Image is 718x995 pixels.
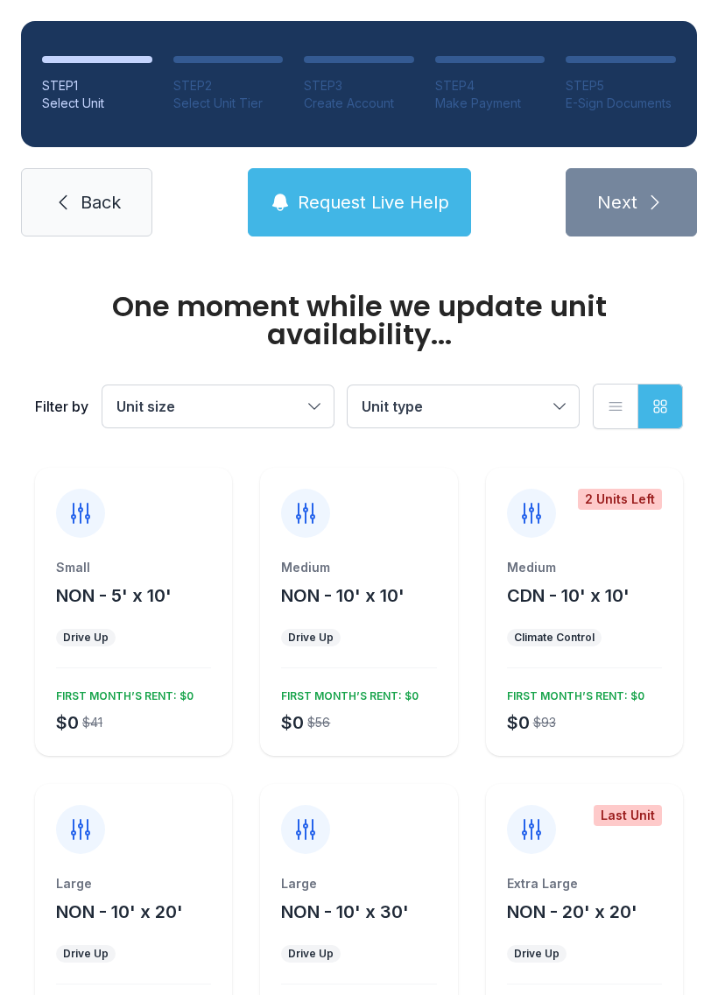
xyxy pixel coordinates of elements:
div: $0 [56,710,79,735]
button: Unit size [102,385,334,427]
div: Select Unit [42,95,152,112]
div: STEP 3 [304,77,414,95]
span: NON - 10' x 10' [281,585,405,606]
div: Drive Up [288,947,334,961]
div: STEP 1 [42,77,152,95]
div: STEP 5 [566,77,676,95]
div: Drive Up [63,947,109,961]
span: Unit size [116,398,175,415]
span: Unit type [362,398,423,415]
span: NON - 10' x 30' [281,901,409,922]
div: Select Unit Tier [173,95,284,112]
div: Make Payment [435,95,546,112]
div: $41 [82,714,102,731]
div: STEP 4 [435,77,546,95]
div: Small [56,559,211,576]
button: NON - 10' x 10' [281,583,405,608]
button: CDN - 10' x 10' [507,583,630,608]
div: FIRST MONTH’S RENT: $0 [49,682,194,703]
div: $93 [533,714,556,731]
span: NON - 5' x 10' [56,585,172,606]
div: Large [281,875,436,893]
button: Unit type [348,385,579,427]
div: Extra Large [507,875,662,893]
div: Medium [281,559,436,576]
button: NON - 5' x 10' [56,583,172,608]
span: NON - 10' x 20' [56,901,183,922]
div: Filter by [35,396,88,417]
div: 2 Units Left [578,489,662,510]
div: Drive Up [288,631,334,645]
div: FIRST MONTH’S RENT: $0 [500,682,644,703]
div: $0 [281,710,304,735]
div: Drive Up [63,631,109,645]
span: Request Live Help [298,190,449,215]
span: NON - 20' x 20' [507,901,637,922]
div: Medium [507,559,662,576]
div: STEP 2 [173,77,284,95]
div: FIRST MONTH’S RENT: $0 [274,682,419,703]
div: $0 [507,710,530,735]
div: Large [56,875,211,893]
div: One moment while we update unit availability... [35,293,683,349]
span: Next [597,190,637,215]
span: CDN - 10' x 10' [507,585,630,606]
div: Last Unit [594,805,662,826]
span: Back [81,190,121,215]
div: Drive Up [514,947,560,961]
button: NON - 10' x 30' [281,900,409,924]
div: Create Account [304,95,414,112]
div: Climate Control [514,631,595,645]
button: NON - 10' x 20' [56,900,183,924]
button: NON - 20' x 20' [507,900,637,924]
div: E-Sign Documents [566,95,676,112]
div: $56 [307,714,330,731]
